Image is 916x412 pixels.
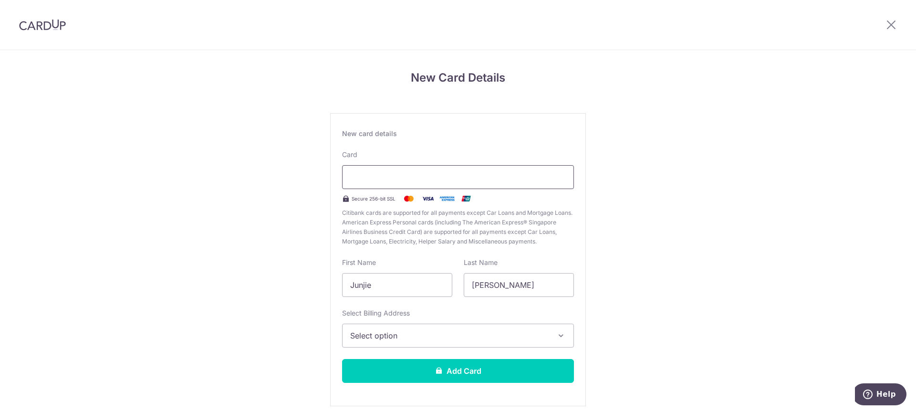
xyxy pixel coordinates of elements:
img: Mastercard [399,193,418,204]
button: Add Card [342,359,574,383]
label: Last Name [464,258,498,267]
iframe: Opens a widget where you can find more information [855,383,906,407]
span: Select option [350,330,549,341]
span: Citibank cards are supported for all payments except Car Loans and Mortgage Loans. American Expre... [342,208,574,246]
img: Visa [418,193,437,204]
h4: New Card Details [330,69,586,86]
input: Cardholder First Name [342,273,452,297]
div: New card details [342,129,574,138]
iframe: Secure card payment input frame [350,171,566,183]
label: Select Billing Address [342,308,410,318]
img: .alt.unionpay [457,193,476,204]
img: .alt.amex [437,193,457,204]
label: Card [342,150,357,159]
span: Secure 256-bit SSL [352,195,396,202]
button: Select option [342,324,574,348]
label: First Name [342,258,376,267]
input: Cardholder Last Name [464,273,574,297]
img: CardUp [19,19,66,31]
